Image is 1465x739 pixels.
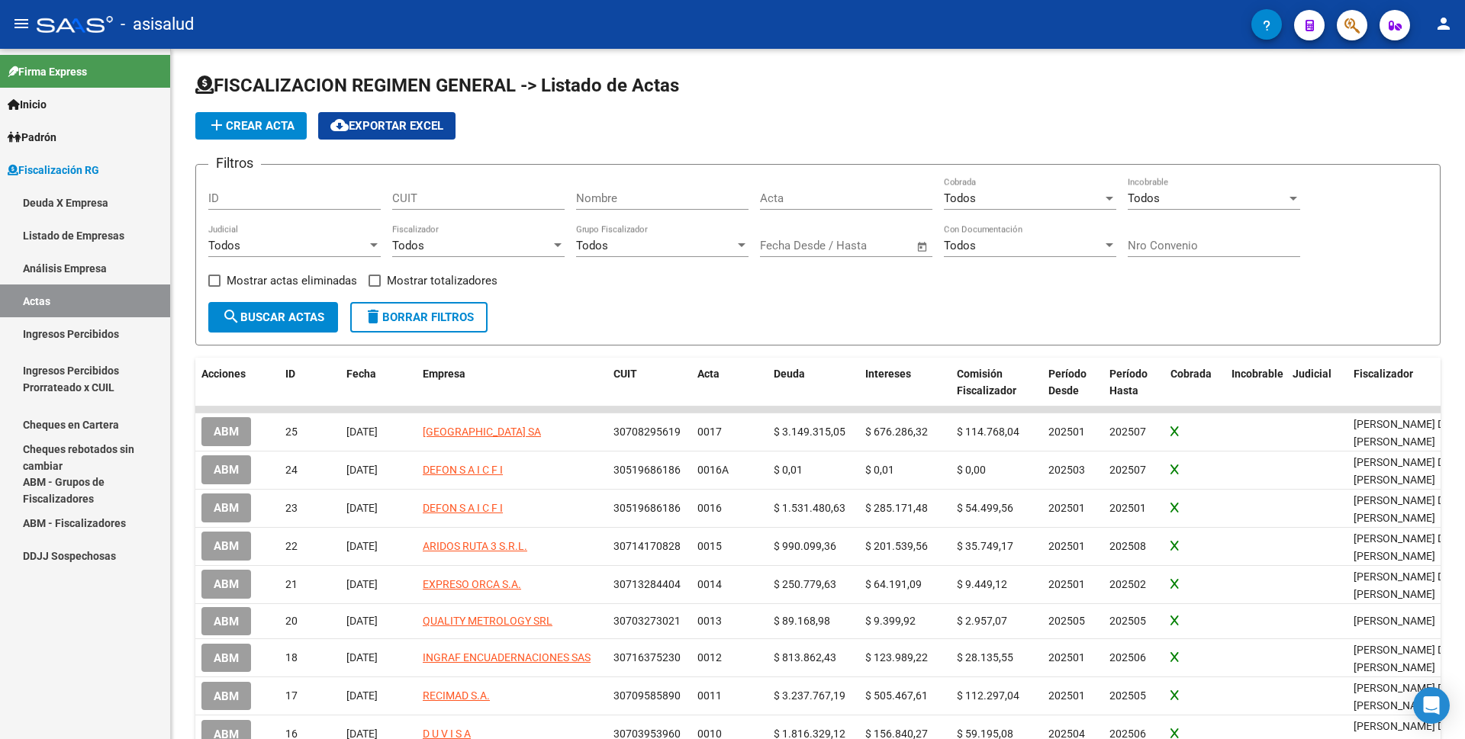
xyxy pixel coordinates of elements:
[1048,615,1085,627] span: 202505
[865,651,928,663] span: $ 123.989,22
[957,540,1013,552] span: $ 35.749,17
[423,578,521,590] span: EXPRESO ORCA S.A.
[576,239,608,252] span: Todos
[201,570,251,598] button: ABM
[285,426,298,438] span: 25
[1347,358,1462,408] datatable-header-cell: Fiscalizador
[318,112,456,140] button: Exportar EXCEL
[285,689,298,702] span: 17
[346,502,378,514] span: [DATE]
[957,368,1016,397] span: Comisión Fiscalizador
[1048,651,1085,663] span: 202501
[1109,578,1146,590] span: 202502
[697,464,729,476] span: 0016A
[1354,570,1451,600] span: Bento Da Silva Tulio
[214,540,239,554] span: ABM
[201,455,251,484] button: ABM
[1354,682,1451,712] span: Bento Da Silva Tulio
[227,272,357,290] span: Mostrar actas eliminadas
[1048,426,1085,438] span: 202501
[1128,191,1160,205] span: Todos
[760,239,822,252] input: Fecha inicio
[944,239,976,252] span: Todos
[346,615,378,627] span: [DATE]
[697,502,722,514] span: 0016
[1109,464,1146,476] span: 202507
[957,502,1013,514] span: $ 54.499,56
[350,302,488,333] button: Borrar Filtros
[423,426,541,438] span: [GEOGRAPHIC_DATA] SA
[865,464,894,476] span: $ 0,01
[1225,358,1286,408] datatable-header-cell: Incobrable
[613,578,681,590] span: 30713284404
[423,689,490,702] span: RECIMAD S.A.
[859,358,951,408] datatable-header-cell: Intereses
[423,615,552,627] span: QUALITY METROLOGY SRL
[201,644,251,672] button: ABM
[201,368,246,380] span: Acciones
[957,689,1019,702] span: $ 112.297,04
[1048,464,1085,476] span: 202503
[201,607,251,635] button: ABM
[214,502,239,516] span: ABM
[1354,418,1451,448] span: Bento Da Silva Tulio
[613,368,637,380] span: CUIT
[1293,368,1331,380] span: Judicial
[865,502,928,514] span: $ 285.171,48
[1354,456,1451,486] span: Bento Da Silva Tulio
[8,96,47,113] span: Inicio
[330,119,443,133] span: Exportar EXCEL
[774,615,830,627] span: $ 89.168,98
[1048,689,1085,702] span: 202501
[697,426,722,438] span: 0017
[195,358,279,408] datatable-header-cell: Acciones
[774,426,845,438] span: $ 3.149.315,05
[285,368,295,380] span: ID
[1048,578,1085,590] span: 202501
[697,689,722,702] span: 0011
[865,540,928,552] span: $ 201.539,56
[1109,615,1146,627] span: 202505
[214,689,239,703] span: ABM
[417,358,607,408] datatable-header-cell: Empresa
[214,578,239,592] span: ABM
[285,615,298,627] span: 20
[836,239,910,252] input: Fecha fin
[1048,502,1085,514] span: 202501
[214,464,239,477] span: ABM
[774,689,845,702] span: $ 3.237.767,19
[222,307,240,326] mat-icon: search
[613,615,681,627] span: 30703273021
[214,426,239,439] span: ABM
[691,358,768,408] datatable-header-cell: Acta
[1109,502,1146,514] span: 202501
[423,368,465,380] span: Empresa
[1048,540,1085,552] span: 202501
[1434,14,1453,33] mat-icon: person
[330,116,349,134] mat-icon: cloud_download
[346,540,378,552] span: [DATE]
[697,578,722,590] span: 0014
[208,116,226,134] mat-icon: add
[613,464,681,476] span: 30519686186
[195,75,679,96] span: FISCALIZACION REGIMEN GENERAL -> Listado de Actas
[957,615,1007,627] span: $ 2.957,07
[865,368,911,380] span: Intereses
[774,540,836,552] span: $ 990.099,36
[222,310,324,324] span: Buscar Actas
[774,464,803,476] span: $ 0,01
[1103,358,1164,408] datatable-header-cell: Período Hasta
[957,651,1013,663] span: $ 28.135,55
[1354,494,1451,524] span: Bento Da Silva Tulio
[768,358,859,408] datatable-header-cell: Deuda
[1109,426,1146,438] span: 202507
[208,119,295,133] span: Crear Acta
[1354,368,1413,380] span: Fiscalizador
[1170,368,1212,380] span: Cobrada
[285,540,298,552] span: 22
[364,307,382,326] mat-icon: delete
[208,239,240,252] span: Todos
[285,651,298,663] span: 18
[1413,687,1450,724] div: Open Intercom Messenger
[423,651,591,663] span: INGRAF ENCUADERNACIONES SAS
